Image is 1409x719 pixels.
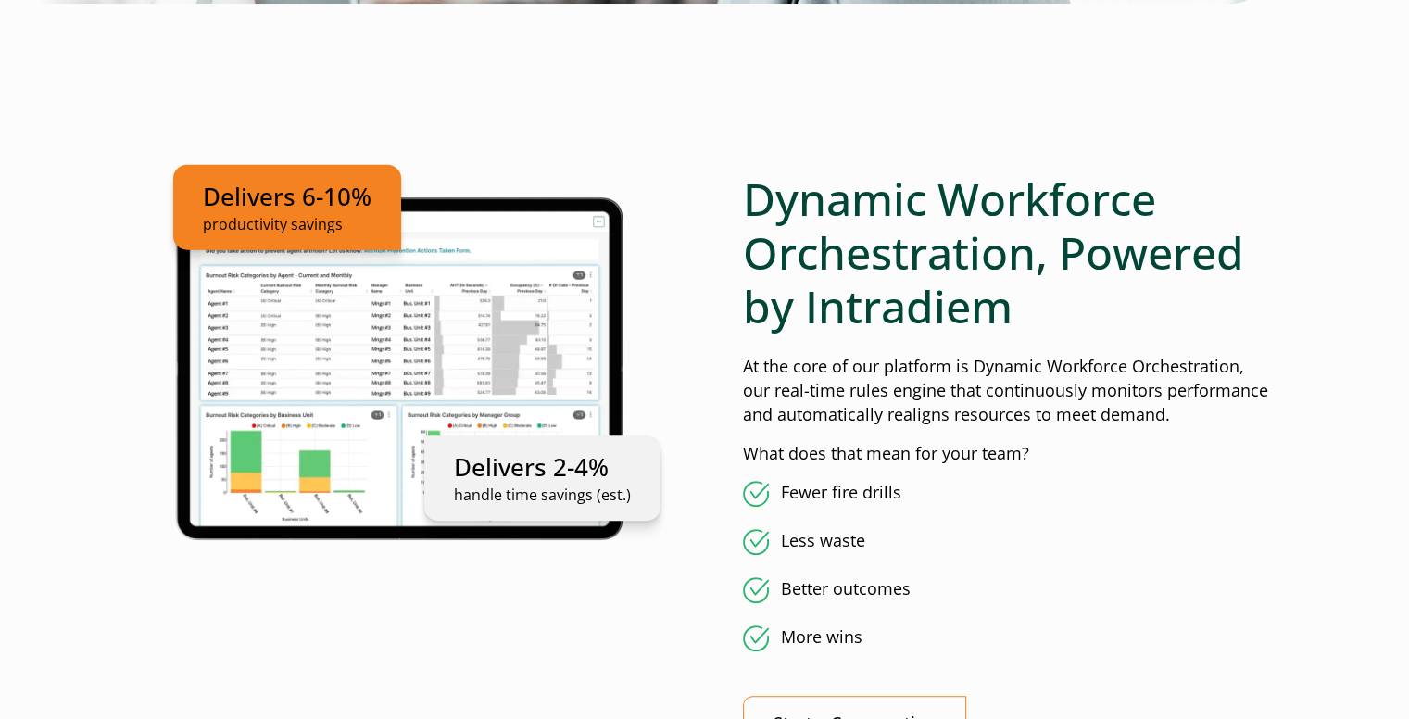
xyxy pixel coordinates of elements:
p: What does that mean for your team? [743,442,1275,466]
p: Delivers 6-10% [203,179,371,213]
p: productivity savings [203,214,371,235]
li: Less waste [743,529,1275,555]
li: More wins [743,625,1275,651]
li: Fewer fire drills [743,481,1275,507]
p: handle time savings (est.) [454,485,631,506]
p: Delivers 2-4% [454,450,631,485]
h2: Dynamic Workforce Orchestration, Powered by Intradiem [743,172,1275,333]
p: At the core of our platform is Dynamic Workforce Orchestration, our real-time rules engine that c... [743,355,1275,427]
li: Better outcomes [743,577,1275,603]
